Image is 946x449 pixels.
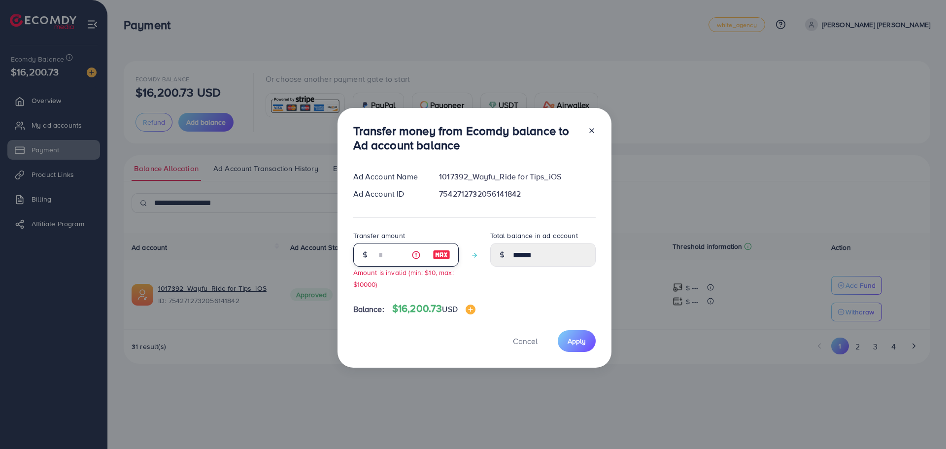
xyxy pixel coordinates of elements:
[904,405,939,442] iframe: Chat
[353,304,384,315] span: Balance:
[568,336,586,346] span: Apply
[433,249,450,261] img: image
[442,304,457,314] span: USD
[353,268,454,288] small: Amount is invalid (min: $10, max: $10000)
[345,171,432,182] div: Ad Account Name
[558,330,596,351] button: Apply
[392,303,475,315] h4: $16,200.73
[431,188,603,200] div: 7542712732056141842
[490,231,578,241] label: Total balance in ad account
[345,188,432,200] div: Ad Account ID
[353,124,580,152] h3: Transfer money from Ecomdy balance to Ad account balance
[513,336,538,346] span: Cancel
[501,330,550,351] button: Cancel
[353,231,405,241] label: Transfer amount
[466,305,475,314] img: image
[431,171,603,182] div: 1017392_Wayfu_Ride for Tips_iOS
